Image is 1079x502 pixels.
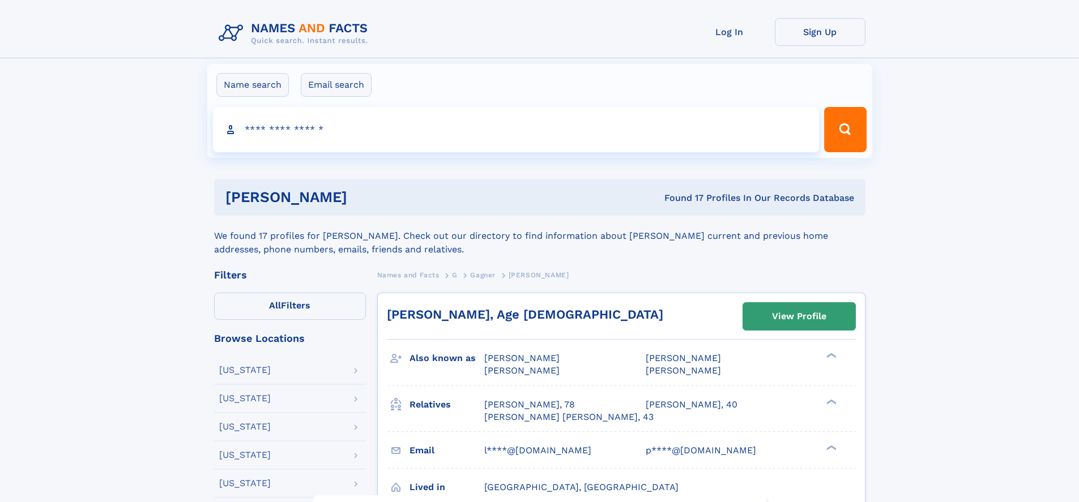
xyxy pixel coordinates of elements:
[484,353,560,363] span: [PERSON_NAME]
[484,365,560,376] span: [PERSON_NAME]
[684,18,775,46] a: Log In
[219,366,271,375] div: [US_STATE]
[219,450,271,460] div: [US_STATE]
[410,478,484,497] h3: Lived in
[646,353,721,363] span: [PERSON_NAME]
[452,271,458,279] span: G
[484,411,654,423] a: [PERSON_NAME] [PERSON_NAME], 43
[470,271,496,279] span: Gagner
[410,395,484,414] h3: Relatives
[225,190,506,204] h1: [PERSON_NAME]
[824,444,837,451] div: ❯
[824,352,837,359] div: ❯
[219,479,271,488] div: [US_STATE]
[646,365,721,376] span: [PERSON_NAME]
[484,398,575,411] a: [PERSON_NAME], 78
[219,422,271,431] div: [US_STATE]
[219,394,271,403] div: [US_STATE]
[213,107,820,152] input: search input
[646,398,737,411] a: [PERSON_NAME], 40
[506,192,854,204] div: Found 17 Profiles In Our Records Database
[775,18,865,46] a: Sign Up
[772,303,826,329] div: View Profile
[743,303,855,330] a: View Profile
[214,333,366,344] div: Browse Locations
[301,73,372,97] label: Email search
[824,107,866,152] button: Search Button
[824,398,837,405] div: ❯
[484,482,679,492] span: [GEOGRAPHIC_DATA], [GEOGRAPHIC_DATA]
[452,268,458,282] a: G
[410,441,484,460] h3: Email
[269,300,281,311] span: All
[387,307,663,321] a: [PERSON_NAME], Age [DEMOGRAPHIC_DATA]
[214,216,865,256] div: We found 17 profiles for [PERSON_NAME]. Check out our directory to find information about [PERSON...
[216,73,289,97] label: Name search
[377,268,440,282] a: Names and Facts
[214,270,366,280] div: Filters
[214,293,366,320] label: Filters
[509,271,569,279] span: [PERSON_NAME]
[470,268,496,282] a: Gagner
[214,18,377,49] img: Logo Names and Facts
[410,349,484,368] h3: Also known as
